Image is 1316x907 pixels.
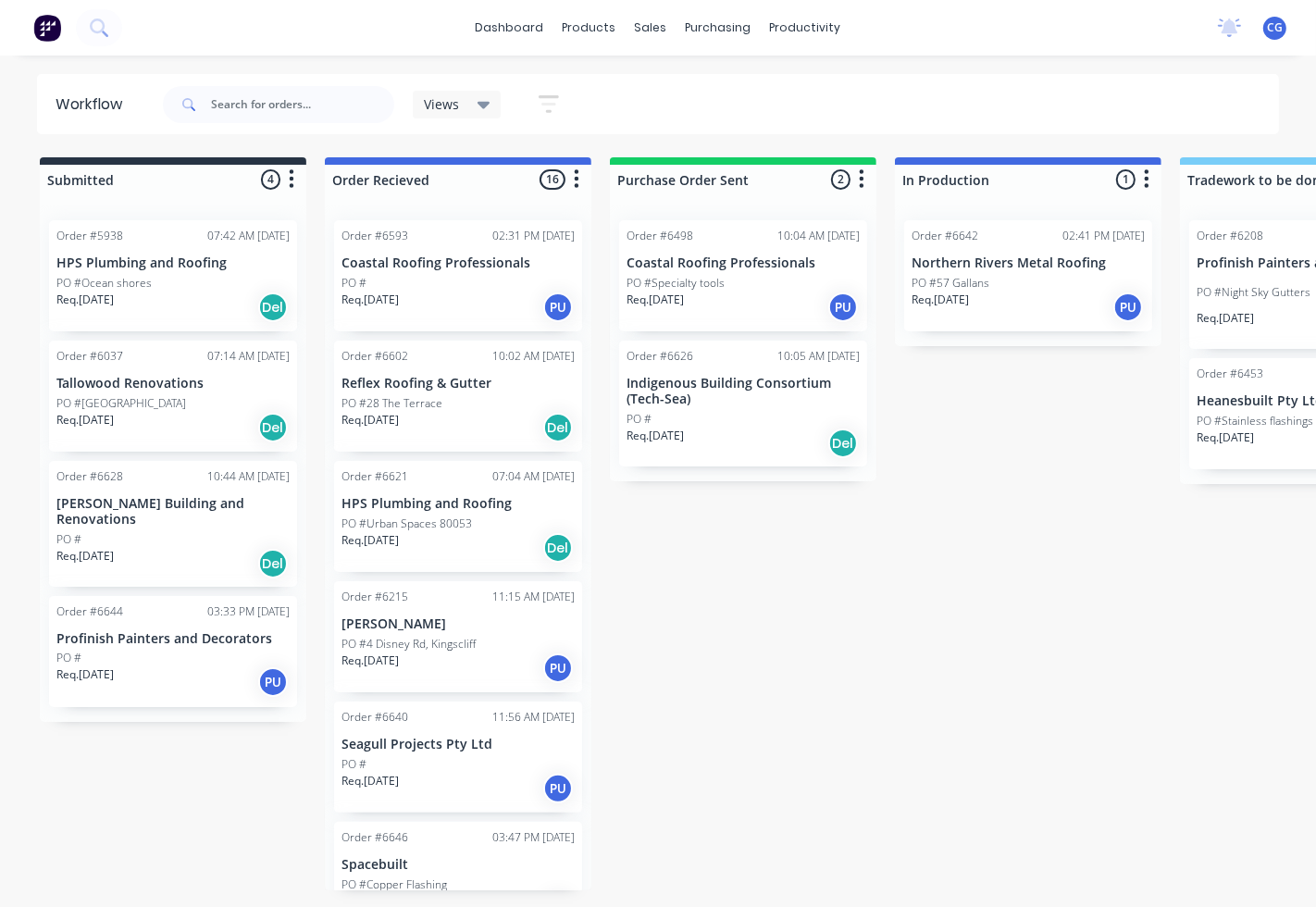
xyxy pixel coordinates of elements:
p: HPS Plumbing and Roofing [56,255,290,271]
div: Order #6628 [56,468,123,485]
p: PO #Copper Flashing [341,876,447,893]
div: Order #664011:56 AM [DATE]Seagull Projects Pty LtdPO #Req.[DATE]PU [334,702,582,813]
p: PO #Specialty tools [627,275,725,292]
div: PU [1113,292,1143,322]
div: Order #6498 [627,228,693,244]
div: 10:04 AM [DATE] [777,228,860,244]
p: PO #Urban Spaces 80053 [341,516,472,532]
div: 07:04 AM [DATE] [492,468,575,485]
div: 03:47 PM [DATE] [492,829,575,846]
p: PO #[GEOGRAPHIC_DATA] [56,395,186,412]
div: Del [258,413,288,442]
div: 11:15 AM [DATE] [492,589,575,605]
div: Order #649810:04 AM [DATE]Coastal Roofing ProfessionalsPO #Specialty toolsReq.[DATE]PU [619,220,867,331]
p: Coastal Roofing Professionals [627,255,860,271]
div: 03:33 PM [DATE] [207,603,290,620]
div: 02:41 PM [DATE] [1062,228,1145,244]
div: Del [828,429,858,458]
p: [PERSON_NAME] Building and Renovations [56,496,290,528]
div: Order #5938 [56,228,123,244]
div: Workflow [56,93,131,116]
div: 10:02 AM [DATE] [492,348,575,365]
p: Req. [DATE] [341,412,399,429]
p: Req. [DATE] [912,292,969,308]
div: Order #660210:02 AM [DATE]Reflex Roofing & GutterPO #28 The TerraceReq.[DATE]Del [334,341,582,452]
p: PO #Ocean shores [56,275,152,292]
div: 07:42 AM [DATE] [207,228,290,244]
p: Req. [DATE] [1197,429,1254,446]
div: Del [258,292,288,322]
p: Seagull Projects Pty Ltd [341,737,575,752]
div: purchasing [677,14,761,42]
p: PO #Stainless flashings [1197,413,1313,429]
input: Search for orders... [211,86,394,123]
div: Order #6602 [341,348,408,365]
div: Order #6646 [341,829,408,846]
div: Del [258,549,288,578]
p: PO # [341,275,366,292]
div: PU [258,667,288,697]
span: CG [1267,19,1283,36]
div: 10:44 AM [DATE] [207,468,290,485]
p: Req. [DATE] [341,652,399,669]
a: dashboard [466,14,553,42]
div: Order #603707:14 AM [DATE]Tallowood RenovationsPO #[GEOGRAPHIC_DATA]Req.[DATE]Del [49,341,297,452]
p: Req. [DATE] [341,292,399,308]
p: Req. [DATE] [627,428,684,444]
p: Req. [DATE] [56,548,114,565]
div: PU [828,292,858,322]
div: Order #662610:05 AM [DATE]Indigenous Building Consortium (Tech-Sea)PO #Req.[DATE]Del [619,341,867,466]
div: Order #6642 [912,228,978,244]
div: PU [543,653,573,683]
p: PO #4 Disney Rd, Kingscliff [341,636,476,652]
p: Coastal Roofing Professionals [341,255,575,271]
div: 10:05 AM [DATE] [777,348,860,365]
p: Tallowood Renovations [56,376,290,391]
div: products [553,14,626,42]
div: PU [543,774,573,803]
p: PO # [627,411,652,428]
p: PO #28 The Terrace [341,395,442,412]
div: Order #659302:31 PM [DATE]Coastal Roofing ProfessionalsPO #Req.[DATE]PU [334,220,582,331]
p: Req. [DATE] [56,412,114,429]
div: Order #6621 [341,468,408,485]
p: Req. [DATE] [56,292,114,308]
p: Req. [DATE] [341,773,399,789]
div: Order #6640 [341,709,408,726]
p: PO # [56,531,81,548]
div: Order #662810:44 AM [DATE][PERSON_NAME] Building and RenovationsPO #Req.[DATE]Del [49,461,297,587]
div: Order #664403:33 PM [DATE]Profinish Painters and DecoratorsPO #Req.[DATE]PU [49,596,297,707]
p: Spacebuilt [341,857,575,873]
div: Order #664202:41 PM [DATE]Northern Rivers Metal RoofingPO #57 GallansReq.[DATE]PU [904,220,1152,331]
p: PO #57 Gallans [912,275,989,292]
p: Indigenous Building Consortium (Tech-Sea) [627,376,860,407]
p: Profinish Painters and Decorators [56,631,290,647]
div: PU [543,292,573,322]
div: Order #6215 [341,589,408,605]
div: productivity [761,14,850,42]
img: Factory [33,14,61,42]
p: PO #Night Sky Gutters [1197,284,1310,301]
span: Views [424,94,459,114]
div: Order #662107:04 AM [DATE]HPS Plumbing and RoofingPO #Urban Spaces 80053Req.[DATE]Del [334,461,582,572]
div: Order #6453 [1197,366,1263,382]
div: Order #6644 [56,603,123,620]
div: Order #6037 [56,348,123,365]
div: Del [543,413,573,442]
p: Northern Rivers Metal Roofing [912,255,1145,271]
div: Order #6208 [1197,228,1263,244]
div: Order #6626 [627,348,693,365]
div: 07:14 AM [DATE] [207,348,290,365]
div: 11:56 AM [DATE] [492,709,575,726]
p: Req. [DATE] [627,292,684,308]
p: [PERSON_NAME] [341,616,575,632]
p: Req. [DATE] [56,666,114,683]
div: Order #621511:15 AM [DATE][PERSON_NAME]PO #4 Disney Rd, KingscliffReq.[DATE]PU [334,581,582,692]
div: Order #593807:42 AM [DATE]HPS Plumbing and RoofingPO #Ocean shoresReq.[DATE]Del [49,220,297,331]
div: Order #6593 [341,228,408,244]
p: Req. [DATE] [341,532,399,549]
p: PO # [341,756,366,773]
div: sales [626,14,677,42]
div: 02:31 PM [DATE] [492,228,575,244]
p: PO # [56,650,81,666]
